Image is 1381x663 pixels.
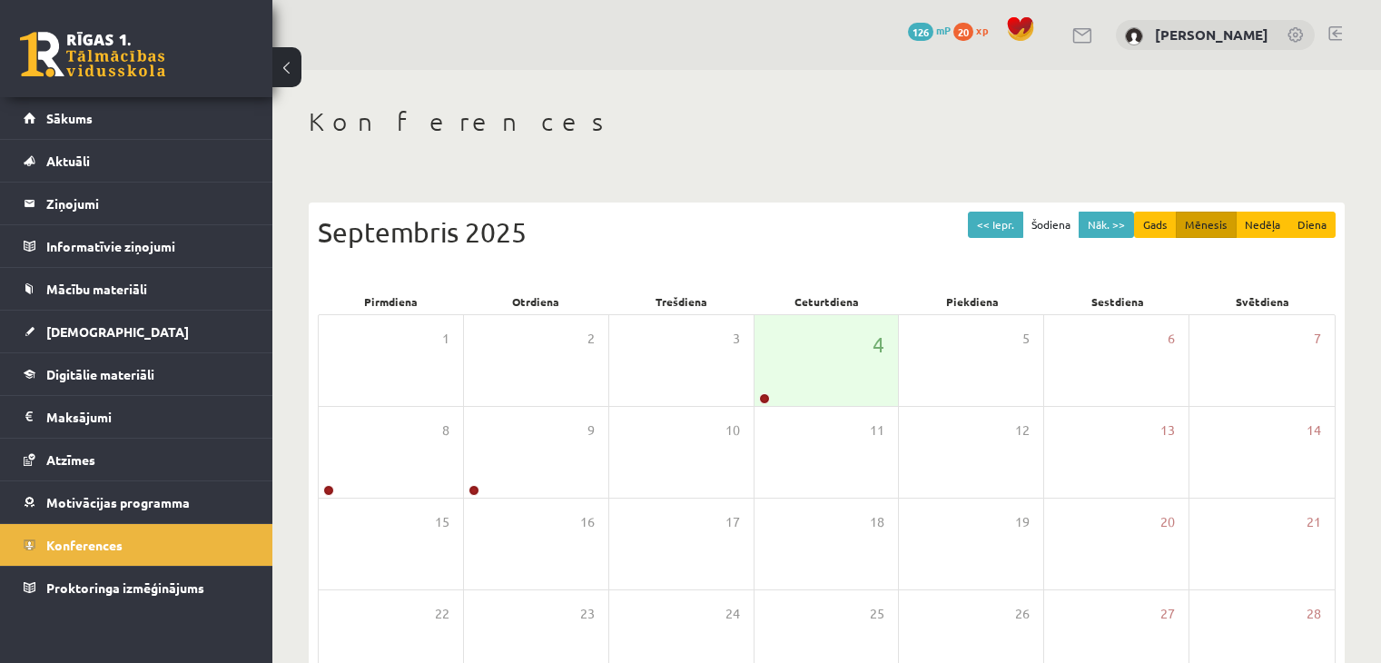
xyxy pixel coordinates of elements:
[936,23,951,37] span: mP
[463,289,608,314] div: Otrdiena
[318,289,463,314] div: Pirmdiena
[24,567,250,609] a: Proktoringa izmēģinājums
[1015,421,1030,440] span: 12
[968,212,1023,238] button: << Iepr.
[1307,512,1321,532] span: 21
[1190,289,1336,314] div: Svētdiena
[318,212,1336,252] div: Septembris 2025
[1015,604,1030,624] span: 26
[608,289,754,314] div: Trešdiena
[46,323,189,340] span: [DEMOGRAPHIC_DATA]
[46,366,154,382] span: Digitālie materiāli
[725,512,740,532] span: 17
[870,512,884,532] span: 18
[1314,329,1321,349] span: 7
[24,225,250,267] a: Informatīvie ziņojumi
[46,537,123,553] span: Konferences
[24,97,250,139] a: Sākums
[1288,212,1336,238] button: Diena
[725,421,740,440] span: 10
[580,512,595,532] span: 16
[46,281,147,297] span: Mācību materiāli
[870,604,884,624] span: 25
[435,512,449,532] span: 15
[1045,289,1190,314] div: Sestdiena
[908,23,933,41] span: 126
[873,329,884,360] span: 4
[46,110,93,126] span: Sākums
[976,23,988,37] span: xp
[1160,421,1175,440] span: 13
[725,604,740,624] span: 24
[1160,604,1175,624] span: 27
[24,439,250,480] a: Atzīmes
[587,329,595,349] span: 2
[24,524,250,566] a: Konferences
[733,329,740,349] span: 3
[46,153,90,169] span: Aktuāli
[1307,421,1321,440] span: 14
[46,579,204,596] span: Proktoringa izmēģinājums
[908,23,951,37] a: 126 mP
[442,329,449,349] span: 1
[309,106,1345,137] h1: Konferences
[24,183,250,224] a: Ziņojumi
[24,396,250,438] a: Maksājumi
[900,289,1045,314] div: Piekdiena
[24,311,250,352] a: [DEMOGRAPHIC_DATA]
[435,604,449,624] span: 22
[1307,604,1321,624] span: 28
[953,23,997,37] a: 20 xp
[1155,25,1268,44] a: [PERSON_NAME]
[1022,329,1030,349] span: 5
[46,396,250,438] legend: Maksājumi
[587,421,595,440] span: 9
[1022,212,1080,238] button: Šodiena
[953,23,973,41] span: 20
[46,225,250,267] legend: Informatīvie ziņojumi
[24,268,250,310] a: Mācību materiāli
[24,481,250,523] a: Motivācijas programma
[754,289,899,314] div: Ceturtdiena
[1125,27,1143,45] img: Alens Ulpis
[442,421,449,440] span: 8
[1176,212,1237,238] button: Mēnesis
[46,451,95,468] span: Atzīmes
[1160,512,1175,532] span: 20
[24,353,250,395] a: Digitālie materiāli
[1168,329,1175,349] span: 6
[24,140,250,182] a: Aktuāli
[870,421,884,440] span: 11
[1236,212,1289,238] button: Nedēļa
[1015,512,1030,532] span: 19
[46,494,190,510] span: Motivācijas programma
[20,32,165,77] a: Rīgas 1. Tālmācības vidusskola
[1134,212,1177,238] button: Gads
[580,604,595,624] span: 23
[46,183,250,224] legend: Ziņojumi
[1079,212,1134,238] button: Nāk. >>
